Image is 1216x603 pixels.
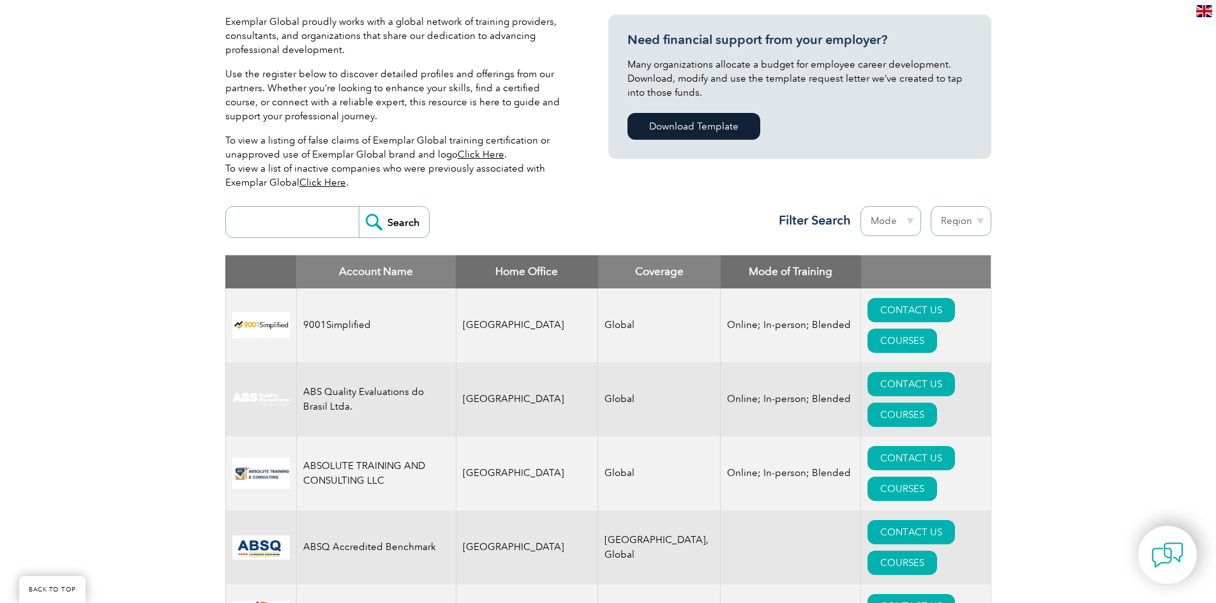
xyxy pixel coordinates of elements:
[225,133,570,190] p: To view a listing of false claims of Exemplar Global training certification or unapproved use of ...
[627,57,972,100] p: Many organizations allocate a budget for employee career development. Download, modify and use th...
[296,436,456,510] td: ABSOLUTE TRAINING AND CONSULTING LLC
[456,255,598,288] th: Home Office: activate to sort column ascending
[359,207,429,237] input: Search
[867,372,955,396] a: CONTACT US
[867,477,937,501] a: COURSES
[19,576,86,603] a: BACK TO TOP
[458,149,504,160] a: Click Here
[296,510,456,584] td: ABSQ Accredited Benchmark
[456,362,598,436] td: [GEOGRAPHIC_DATA]
[598,288,721,362] td: Global
[598,436,721,510] td: Global
[771,212,851,228] h3: Filter Search
[1196,5,1212,17] img: en
[296,362,456,436] td: ABS Quality Evaluations do Brasil Ltda.
[867,329,937,353] a: COURSES
[721,288,861,362] td: Online; In-person; Blended
[1152,539,1183,571] img: contact-chat.png
[296,288,456,362] td: 9001Simplified
[867,520,955,544] a: CONTACT US
[232,312,290,338] img: 37c9c059-616f-eb11-a812-002248153038-logo.png
[867,403,937,427] a: COURSES
[627,113,760,140] a: Download Template
[232,458,290,489] img: 16e092f6-eadd-ed11-a7c6-00224814fd52-logo.png
[296,255,456,288] th: Account Name: activate to sort column descending
[867,551,937,575] a: COURSES
[225,67,570,123] p: Use the register below to discover detailed profiles and offerings from our partners. Whether you...
[721,362,861,436] td: Online; In-person; Blended
[861,255,991,288] th: : activate to sort column ascending
[867,298,955,322] a: CONTACT US
[627,32,972,48] h3: Need financial support from your employer?
[721,436,861,510] td: Online; In-person; Blended
[598,255,721,288] th: Coverage: activate to sort column ascending
[721,255,861,288] th: Mode of Training: activate to sort column ascending
[456,510,598,584] td: [GEOGRAPHIC_DATA]
[232,535,290,560] img: cc24547b-a6e0-e911-a812-000d3a795b83-logo.png
[598,510,721,584] td: [GEOGRAPHIC_DATA], Global
[299,177,346,188] a: Click Here
[225,15,570,57] p: Exemplar Global proudly works with a global network of training providers, consultants, and organ...
[867,446,955,470] a: CONTACT US
[598,362,721,436] td: Global
[232,392,290,406] img: c92924ac-d9bc-ea11-a814-000d3a79823d-logo.jpg
[456,288,598,362] td: [GEOGRAPHIC_DATA]
[456,436,598,510] td: [GEOGRAPHIC_DATA]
